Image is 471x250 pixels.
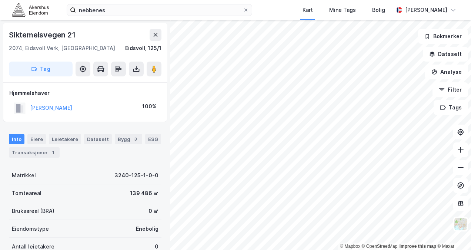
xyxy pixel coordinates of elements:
[340,244,360,249] a: Mapbox
[12,207,54,216] div: Bruksareal (BRA)
[84,134,112,144] div: Datasett
[130,189,158,198] div: 139 486 ㎡
[49,149,57,156] div: 1
[76,4,243,16] input: Søk på adresse, matrikkel, gårdeiere, leietakere eller personer
[114,171,158,180] div: 3240-125-1-0-0
[405,6,447,14] div: [PERSON_NAME]
[425,65,468,79] button: Analyse
[434,100,468,115] button: Tags
[434,214,471,250] div: Kontrollprogram for chat
[9,89,161,98] div: Hjemmelshaver
[27,134,46,144] div: Eiere
[362,244,398,249] a: OpenStreetMap
[9,134,24,144] div: Info
[400,244,436,249] a: Improve this map
[432,82,468,97] button: Filter
[136,224,158,233] div: Enebolig
[115,134,142,144] div: Bygg
[142,102,157,111] div: 100%
[372,6,385,14] div: Bolig
[423,47,468,62] button: Datasett
[434,214,471,250] iframe: Chat Widget
[12,3,49,16] img: akershus-eiendom-logo.9091f326c980b4bce74ccdd9f866810c.svg
[9,44,115,53] div: 2074, Eidsvoll Verk, [GEOGRAPHIC_DATA]
[418,29,468,44] button: Bokmerker
[9,147,60,158] div: Transaksjoner
[49,134,81,144] div: Leietakere
[125,44,161,53] div: Eidsvoll, 125/1
[145,134,161,144] div: ESG
[303,6,313,14] div: Kart
[9,29,77,41] div: Siktemelsvegen 21
[12,189,41,198] div: Tomteareal
[329,6,356,14] div: Mine Tags
[12,224,49,233] div: Eiendomstype
[148,207,158,216] div: 0 ㎡
[12,171,36,180] div: Matrikkel
[132,135,139,143] div: 3
[9,62,73,76] button: Tag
